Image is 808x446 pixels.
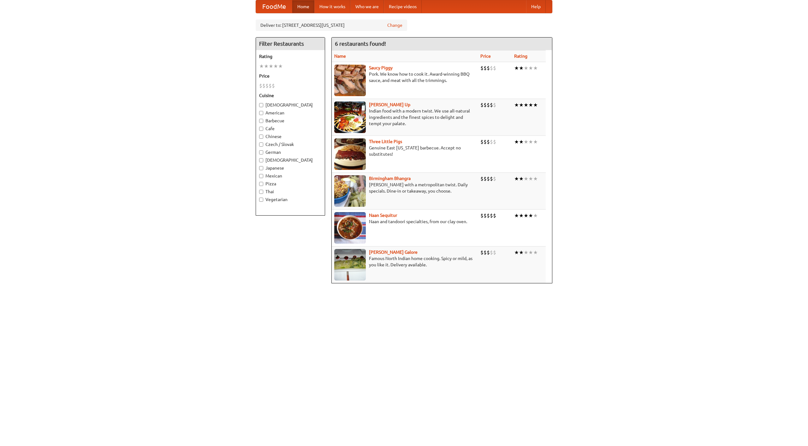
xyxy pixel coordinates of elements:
[519,212,524,219] li: ★
[259,119,263,123] input: Barbecue
[514,249,519,256] li: ★
[259,110,322,116] label: American
[334,249,366,281] img: currygalore.jpg
[533,175,538,182] li: ★
[528,212,533,219] li: ★
[533,65,538,72] li: ★
[369,213,397,218] a: Naan Sequitur
[487,101,490,108] li: $
[269,82,272,89] li: $
[369,139,402,144] a: Three Little Pigs
[259,53,322,60] h5: Rating
[369,102,410,107] a: [PERSON_NAME] Up
[528,249,533,256] li: ★
[369,250,418,255] a: [PERSON_NAME] Galore
[273,63,278,70] li: ★
[519,101,524,108] li: ★
[514,212,519,219] li: ★
[490,249,493,256] li: $
[256,0,292,13] a: FoodMe
[259,173,322,179] label: Mexican
[334,54,346,59] a: Name
[493,101,496,108] li: $
[259,142,263,147] input: Czech / Slovak
[528,65,533,72] li: ★
[334,138,366,170] img: littlepigs.jpg
[480,101,484,108] li: $
[484,101,487,108] li: $
[526,0,546,13] a: Help
[528,101,533,108] li: ★
[259,174,263,178] input: Mexican
[533,212,538,219] li: ★
[264,63,269,70] li: ★
[519,175,524,182] li: ★
[484,249,487,256] li: $
[487,65,490,72] li: $
[269,63,273,70] li: ★
[259,127,263,131] input: Cafe
[487,249,490,256] li: $
[387,22,402,28] a: Change
[259,135,263,139] input: Chinese
[259,165,322,171] label: Japanese
[369,176,411,181] a: Birmingham Bhangra
[480,249,484,256] li: $
[259,73,322,79] h5: Price
[480,65,484,72] li: $
[487,212,490,219] li: $
[533,101,538,108] li: ★
[480,175,484,182] li: $
[259,188,322,195] label: Thai
[259,190,263,194] input: Thai
[484,212,487,219] li: $
[259,150,263,154] input: German
[490,138,493,145] li: $
[484,175,487,182] li: $
[384,0,422,13] a: Recipe videos
[487,175,490,182] li: $
[524,101,528,108] li: ★
[519,138,524,145] li: ★
[259,118,322,124] label: Barbecue
[528,175,533,182] li: ★
[369,65,393,70] a: Saucy Piggy
[334,145,475,157] p: Genuine East [US_STATE] barbecue. Accept no substitutes!
[259,92,322,99] h5: Cuisine
[259,166,263,170] input: Japanese
[519,249,524,256] li: ★
[259,125,322,132] label: Cafe
[259,63,264,70] li: ★
[528,138,533,145] li: ★
[334,182,475,194] p: [PERSON_NAME] with a metropolitan twist. Daily specials. Dine-in or takeaway, you choose.
[493,249,496,256] li: $
[259,141,322,148] label: Czech / Slovak
[256,20,407,31] div: Deliver to: [STREET_ADDRESS][US_STATE]
[334,212,366,244] img: naansequitur.jpg
[259,196,322,203] label: Vegetarian
[514,175,519,182] li: ★
[524,249,528,256] li: ★
[259,103,263,107] input: [DEMOGRAPHIC_DATA]
[480,212,484,219] li: $
[259,82,262,89] li: $
[493,65,496,72] li: $
[272,82,275,89] li: $
[493,175,496,182] li: $
[259,182,263,186] input: Pizza
[259,198,263,202] input: Vegetarian
[480,138,484,145] li: $
[335,41,386,47] ng-pluralize: 6 restaurants found!
[262,82,265,89] li: $
[334,71,475,84] p: Pork. We know how to cook it. Award-winning BBQ sauce, and meat with all the trimmings.
[256,38,325,50] h4: Filter Restaurants
[519,65,524,72] li: ★
[259,133,322,140] label: Chinese
[259,157,322,163] label: [DEMOGRAPHIC_DATA]
[524,175,528,182] li: ★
